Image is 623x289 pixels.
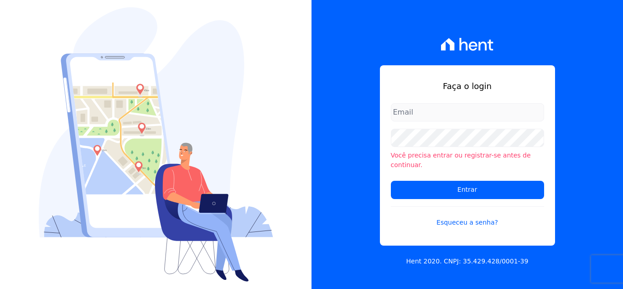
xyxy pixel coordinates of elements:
[391,206,544,227] a: Esqueceu a senha?
[391,80,544,92] h1: Faça o login
[406,257,529,266] p: Hent 2020. CNPJ: 35.429.428/0001-39
[39,7,273,282] img: Login
[391,103,544,121] input: Email
[391,151,544,170] li: Você precisa entrar ou registrar-se antes de continuar.
[391,181,544,199] input: Entrar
